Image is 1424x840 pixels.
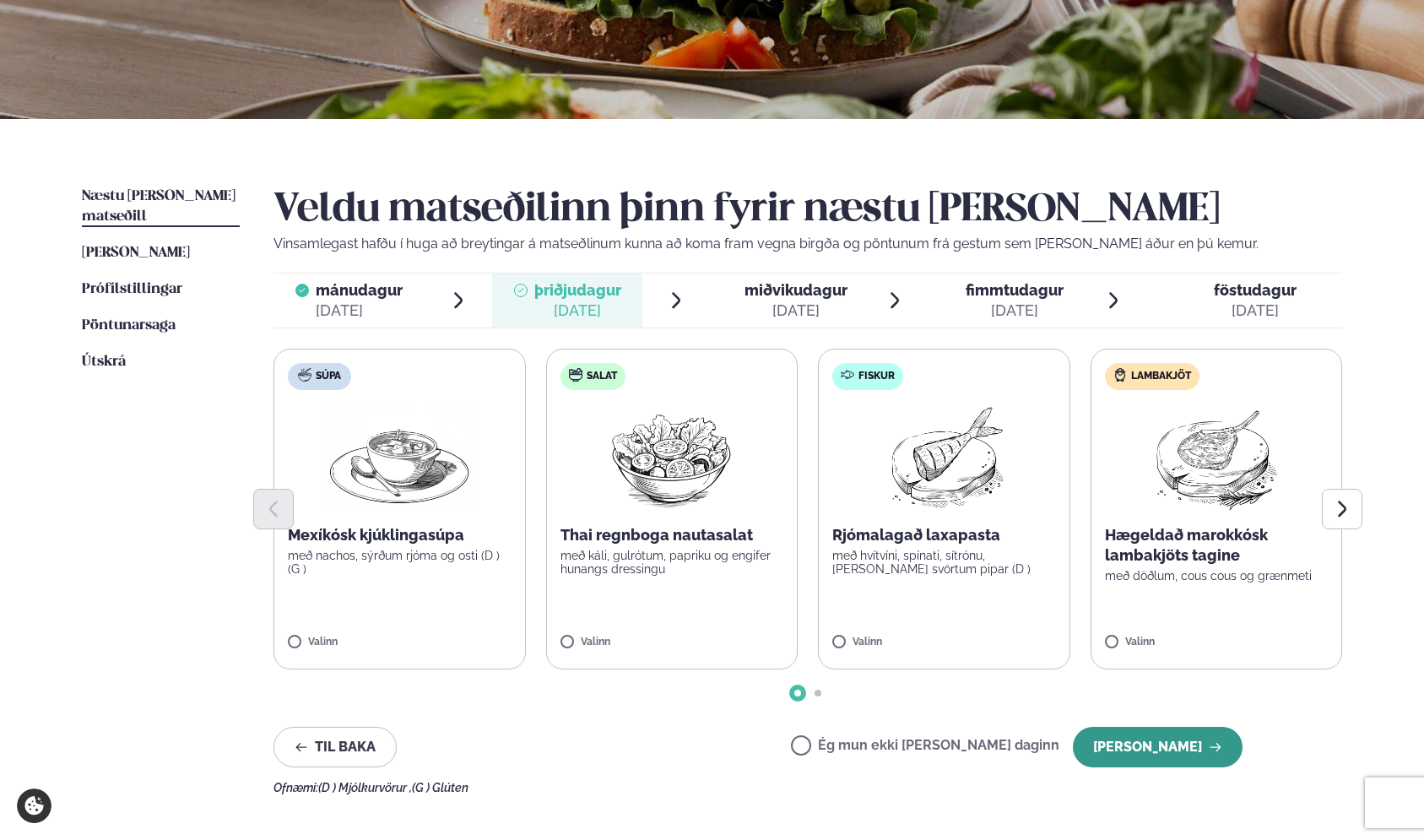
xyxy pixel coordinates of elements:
[1214,301,1297,321] div: [DATE]
[597,404,746,512] img: Salad.png
[82,316,176,336] a: Pöntunarsaga
[82,189,236,224] span: Næstu [PERSON_NAME] matseðill
[273,234,1342,254] p: Vinsamlegast hafðu í huga að breytingar á matseðlinum kunna að koma fram vegna birgða og pöntunum...
[569,368,582,382] img: salad.svg
[858,370,895,383] span: Fiskur
[966,301,1064,321] div: [DATE]
[288,525,512,545] p: Mexíkósk kjúklingasúpa
[744,281,847,299] span: miðvikudagur
[288,549,512,576] p: með nachos, sýrðum rjóma og osti (D ) (G )
[966,281,1064,299] span: fimmtudagur
[253,489,294,529] button: Previous slide
[316,301,403,321] div: [DATE]
[534,301,621,321] div: [DATE]
[587,370,617,383] span: Salat
[1073,727,1243,767] button: [PERSON_NAME]
[1105,569,1329,583] p: með döðlum, cous cous og grænmeti
[316,281,403,299] span: mánudagur
[273,187,1342,234] h2: Veldu matseðilinn þinn fyrir næstu [PERSON_NAME]
[832,549,1056,576] p: með hvítvíni, spínati, sítrónu, [PERSON_NAME] svörtum pipar (D )
[815,690,821,696] span: Go to slide 2
[325,404,474,512] img: Soup.png
[82,318,176,333] span: Pöntunarsaga
[82,187,240,227] a: Næstu [PERSON_NAME] matseðill
[82,279,182,300] a: Prófílstillingar
[560,549,784,576] p: með káli, gulrótum, papriku og engifer hunangs dressingu
[82,246,190,260] span: [PERSON_NAME]
[1214,281,1297,299] span: föstudagur
[82,282,182,296] span: Prófílstillingar
[412,781,468,794] span: (G ) Glúten
[82,352,126,372] a: Útskrá
[1105,525,1329,566] p: Hægeldað marokkósk lambakjöts tagine
[1141,404,1291,512] img: Lamb-Meat.png
[534,281,621,299] span: þriðjudagur
[17,789,51,823] a: Cookie settings
[794,690,801,696] span: Go to slide 1
[1322,489,1362,529] button: Next slide
[82,243,190,263] a: [PERSON_NAME]
[316,370,341,383] span: Súpa
[273,727,397,767] button: Til baka
[869,404,1019,512] img: Fish.png
[1113,368,1127,382] img: Lamb.svg
[318,781,412,794] span: (D ) Mjólkurvörur ,
[841,368,854,382] img: fish.svg
[744,301,847,321] div: [DATE]
[832,525,1056,545] p: Rjómalagað laxapasta
[1131,370,1191,383] span: Lambakjöt
[82,355,126,369] span: Útskrá
[298,368,311,382] img: soup.svg
[560,525,784,545] p: Thai regnboga nautasalat
[273,781,1342,794] div: Ofnæmi:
